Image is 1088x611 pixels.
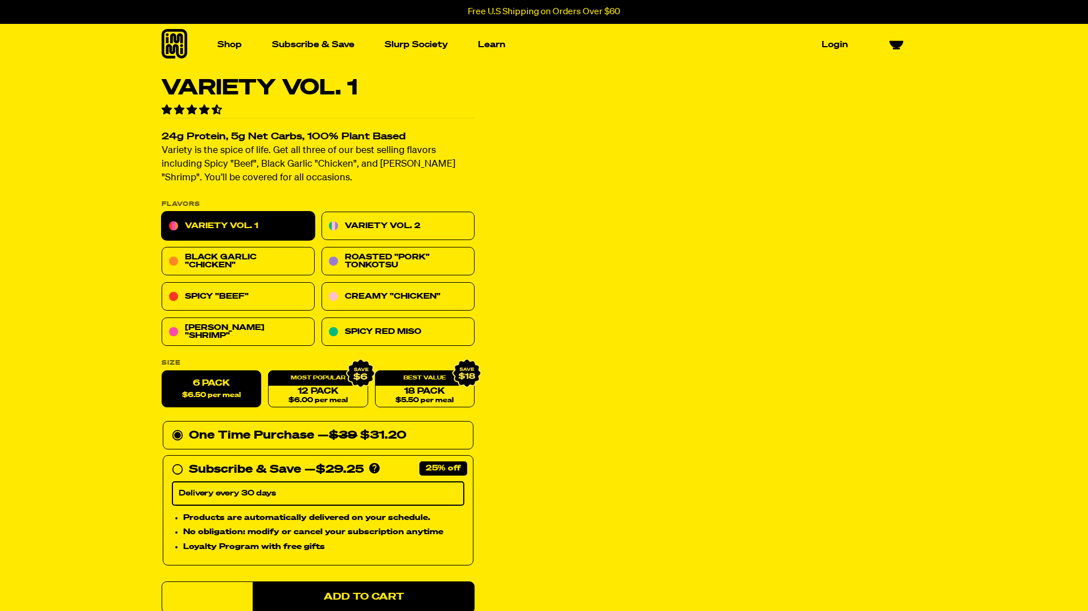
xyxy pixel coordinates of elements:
[473,36,510,53] a: Learn
[267,36,359,53] a: Subscribe & Save
[162,105,224,115] span: 4.55 stars
[162,318,315,346] a: [PERSON_NAME] "Shrimp"
[213,36,246,53] a: Shop
[162,77,475,99] h1: Variety Vol. 1
[162,212,315,241] a: Variety Vol. 1
[172,427,464,445] div: One Time Purchase
[268,371,368,408] a: 12 Pack$6.00 per meal
[817,36,852,53] a: Login
[183,511,464,524] li: Products are automatically delivered on your schedule.
[213,24,852,65] nav: Main navigation
[304,461,364,479] div: —
[189,461,301,479] div: Subscribe & Save
[183,526,464,539] li: No obligation: modify or cancel your subscription anytime
[329,430,357,441] del: $39
[162,283,315,311] a: Spicy "Beef"
[183,541,464,554] li: Loyalty Program with free gifts
[162,360,475,366] label: Size
[329,430,406,441] span: $31.20
[322,212,475,241] a: Variety Vol. 2
[172,482,464,506] select: Subscribe & Save —$29.25 Products are automatically delivered on your schedule. No obligation: mo...
[322,283,475,311] a: Creamy "Chicken"
[380,36,452,53] a: Slurp Society
[395,397,454,404] span: $5.50 per meal
[162,133,475,142] h2: 24g Protein, 5g Net Carbs, 100% Plant Based
[318,427,406,445] div: —
[375,371,475,408] a: 18 Pack$5.50 per meal
[322,247,475,276] a: Roasted "Pork" Tonkotsu
[162,201,475,208] p: Flavors
[162,371,261,408] label: 6 Pack
[468,7,620,17] p: Free U.S Shipping on Orders Over $60
[289,397,348,404] span: $6.00 per meal
[322,318,475,346] a: Spicy Red Miso
[162,247,315,276] a: Black Garlic "Chicken"
[162,145,475,185] p: Variety is the spice of life. Get all three of our best selling flavors including Spicy "Beef", B...
[324,593,404,602] span: Add to Cart
[182,392,241,399] span: $6.50 per meal
[316,464,364,476] span: $29.25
